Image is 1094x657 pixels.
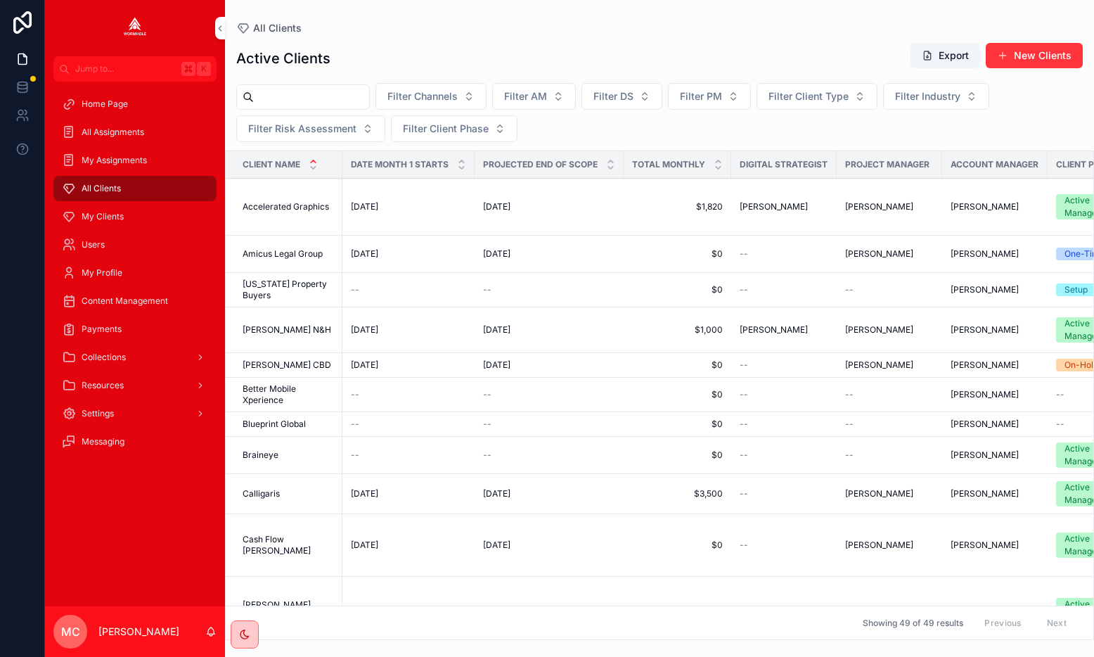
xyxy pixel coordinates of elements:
span: My Profile [82,267,122,279]
a: My Assignments [53,148,217,173]
span: -- [1056,389,1064,400]
a: [DATE] [483,605,615,616]
a: -- [483,389,615,400]
a: -- [483,284,615,295]
button: Select Button [581,83,662,110]
span: [DATE] [351,324,378,336]
a: $6,000 [632,605,723,616]
a: Content Management [53,288,217,314]
span: -- [740,284,748,295]
a: -- [740,488,828,499]
span: [PERSON_NAME] [845,605,913,616]
span: -- [845,284,854,295]
a: Home Page [53,91,217,117]
span: [PERSON_NAME] [845,540,913,551]
a: [DATE] [483,201,615,212]
a: [DATE] [351,201,466,212]
span: -- [351,449,359,461]
span: Filter PM [680,89,722,103]
span: [PERSON_NAME] [845,324,913,336]
span: -- [483,389,491,400]
span: MC [61,623,80,640]
span: -- [845,389,854,400]
span: [PERSON_NAME] [951,389,1019,400]
span: Braineye [243,449,278,461]
span: -- [740,359,748,371]
span: [DATE] [351,359,378,371]
span: All Clients [253,21,302,35]
a: [PERSON_NAME] [951,389,1039,400]
span: Collections [82,352,126,363]
span: Accelerated Graphics [243,201,329,212]
a: [PERSON_NAME] [740,324,828,336]
a: [PERSON_NAME] [951,359,1039,371]
a: [PERSON_NAME] [845,540,934,551]
span: [PERSON_NAME] CBD [243,359,331,371]
button: Select Button [375,83,487,110]
a: -- [740,248,828,260]
a: -- [740,419,828,430]
span: Filter Risk Assessment [248,122,356,136]
span: All Clients [82,183,121,194]
span: [US_STATE] Property Buyers [243,279,334,301]
a: Resources [53,373,217,398]
span: Filter Industry [895,89,960,103]
a: [DATE] [483,324,615,336]
span: [PERSON_NAME] [740,324,808,336]
span: K [198,63,210,75]
a: [PERSON_NAME] [740,201,828,212]
span: Blueprint Global [243,419,306,430]
span: [PERSON_NAME] [845,201,913,212]
a: All Assignments [53,120,217,145]
a: $0 [632,419,723,430]
a: [DATE] [351,248,466,260]
span: Messaging [82,436,124,447]
a: [DATE] [483,248,615,260]
a: Cash Flow [PERSON_NAME] [243,534,334,556]
a: [DATE] [351,540,466,551]
span: [DATE] [483,605,510,616]
span: Better Mobile Xperience [243,383,334,406]
a: $3,500 [632,488,723,499]
span: -- [740,449,748,461]
a: Payments [53,317,217,342]
span: $0 [632,248,723,260]
a: Users [53,232,217,257]
a: [PERSON_NAME] CBD [243,359,334,371]
a: [PERSON_NAME] [845,201,934,212]
a: Braineye [243,449,334,461]
span: [PERSON_NAME] [951,284,1019,295]
span: All Assignments [82,127,144,138]
span: -- [483,419,491,430]
a: -- [351,284,466,295]
a: $0 [632,449,723,461]
span: -- [351,284,359,295]
span: Project Manager [845,159,929,170]
span: -- [1056,419,1064,430]
span: Showing 49 of 49 results [863,618,963,629]
span: [PERSON_NAME] [845,488,913,499]
span: $0 [632,284,723,295]
a: [PERSON_NAME] [951,488,1039,499]
div: Setup [1064,283,1088,296]
span: Digital Strategist [740,159,828,170]
span: [DATE] [483,359,510,371]
a: -- [351,419,466,430]
a: -- [740,540,828,551]
a: New Clients [986,43,1083,68]
a: [PERSON_NAME] Furniture [243,599,334,622]
span: [PERSON_NAME] [845,248,913,260]
h1: Active Clients [236,49,330,68]
a: -- [483,419,615,430]
a: Calligaris [243,488,334,499]
button: Select Button [236,115,385,142]
span: [DATE] [351,248,378,260]
span: Date Month 1 Starts [351,159,449,170]
span: Account Manager [951,159,1038,170]
a: Settings [53,401,217,426]
span: Amicus Legal Group [243,248,323,260]
div: scrollable content [45,82,225,473]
